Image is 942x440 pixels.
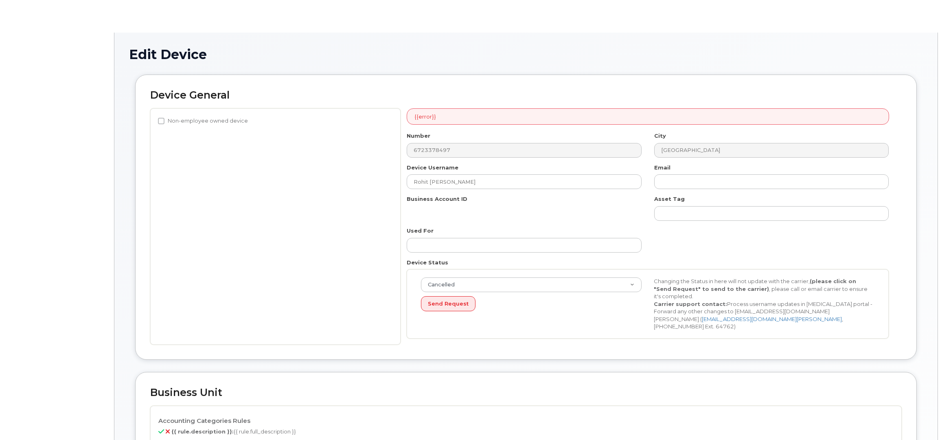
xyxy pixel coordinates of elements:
label: Device Username [407,164,458,172]
b: {{ rule.description }}: [171,428,234,435]
button: Send Request [421,296,475,311]
strong: Carrier support contact: [654,301,727,307]
h2: Device General [150,90,902,101]
h4: Accounting Categories Rules [158,418,894,425]
div: Changing the Status in here will not update with the carrier, , please call or email carrier to e... [648,277,881,330]
label: Number [407,132,430,140]
div: {{error}} [407,108,889,125]
a: [EMAIL_ADDRESS][DOMAIN_NAME][PERSON_NAME] [702,316,842,322]
label: Device Status [407,259,448,266]
label: City [654,132,666,140]
h1: Edit Device [129,47,923,62]
label: Business Account ID [407,195,467,203]
input: Non-employee owned device [158,118,164,124]
label: Used For [407,227,434,235]
h2: Business Unit [150,387,902,398]
label: Asset Tag [654,195,685,203]
p: {{ rule.full_description }} [158,428,894,436]
strong: (please click on "Send Request" to send to the carrier) [654,278,856,292]
label: Non-employee owned device [158,116,248,126]
label: Email [654,164,670,172]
